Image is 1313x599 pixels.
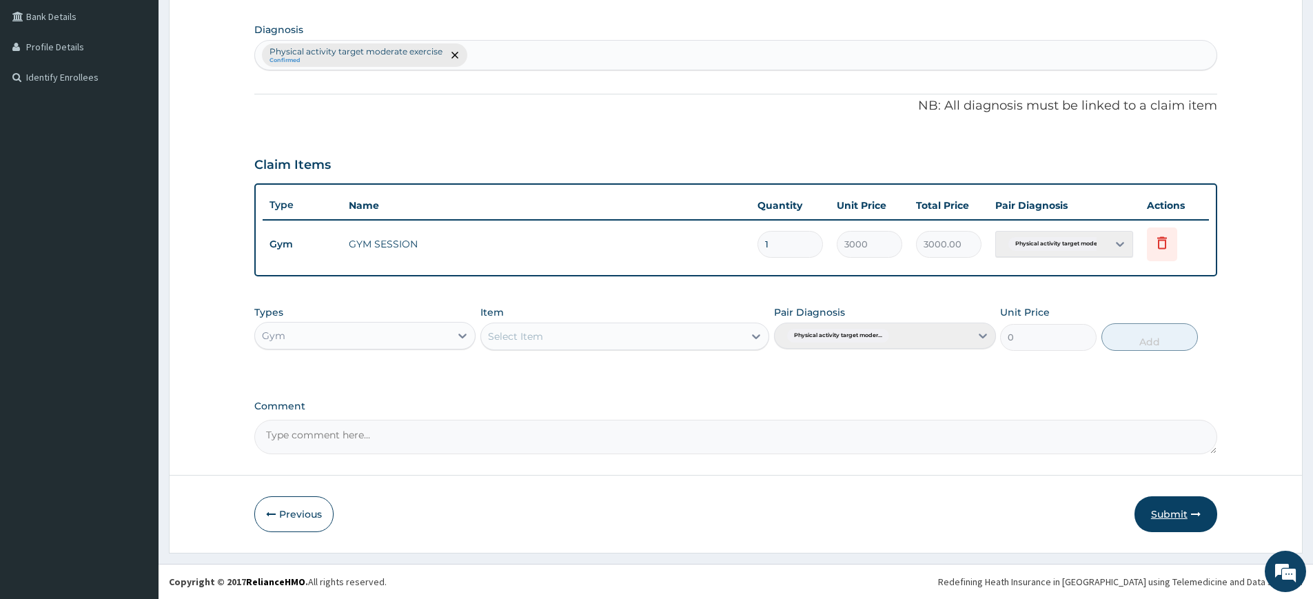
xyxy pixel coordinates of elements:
[80,174,190,313] span: We're online!
[342,192,751,219] th: Name
[1000,305,1050,319] label: Unit Price
[1134,496,1217,532] button: Submit
[254,97,1217,115] p: NB: All diagnosis must be linked to a claim item
[169,576,308,588] strong: Copyright © 2017 .
[988,192,1140,219] th: Pair Diagnosis
[263,232,342,257] td: Gym
[488,329,543,343] div: Select Item
[342,230,751,258] td: GYM SESSION
[938,575,1303,589] div: Redefining Heath Insurance in [GEOGRAPHIC_DATA] using Telemedicine and Data Science!
[26,69,56,103] img: d_794563401_company_1708531726252_794563401
[830,192,909,219] th: Unit Price
[909,192,988,219] th: Total Price
[159,564,1313,599] footer: All rights reserved.
[1140,192,1209,219] th: Actions
[72,77,232,95] div: Chat with us now
[246,576,305,588] a: RelianceHMO
[7,376,263,425] textarea: Type your message and hit 'Enter'
[480,305,504,319] label: Item
[1101,323,1198,351] button: Add
[263,192,342,218] th: Type
[774,305,845,319] label: Pair Diagnosis
[254,496,334,532] button: Previous
[262,329,285,343] div: Gym
[254,158,331,173] h3: Claim Items
[254,307,283,318] label: Types
[226,7,259,40] div: Minimize live chat window
[254,400,1217,412] label: Comment
[254,23,303,37] label: Diagnosis
[751,192,830,219] th: Quantity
